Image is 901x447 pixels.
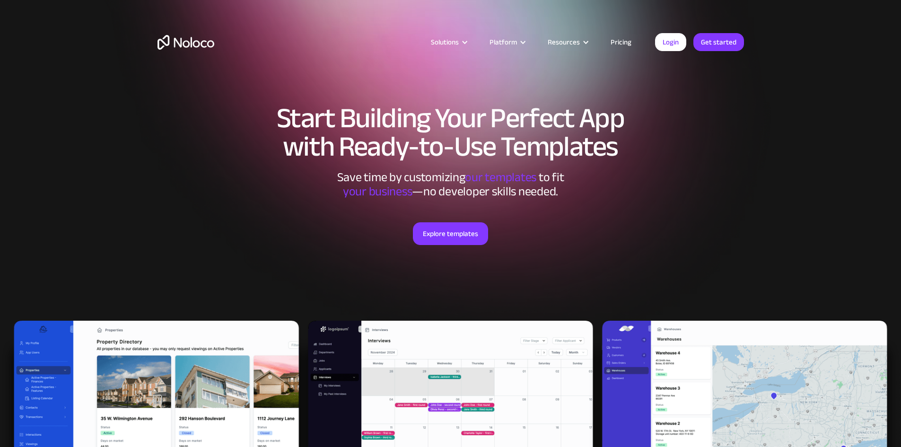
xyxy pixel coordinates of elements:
[157,104,744,161] h1: Start Building Your Perfect App with Ready-to-Use Templates
[536,36,599,48] div: Resources
[157,35,214,50] a: home
[413,222,488,245] a: Explore templates
[419,36,478,48] div: Solutions
[431,36,459,48] div: Solutions
[309,170,593,199] div: Save time by customizing to fit ‍ —no developer skills needed.
[343,180,412,203] span: your business
[548,36,580,48] div: Resources
[693,33,744,51] a: Get started
[490,36,517,48] div: Platform
[465,166,536,189] span: our templates
[655,33,686,51] a: Login
[599,36,643,48] a: Pricing
[478,36,536,48] div: Platform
